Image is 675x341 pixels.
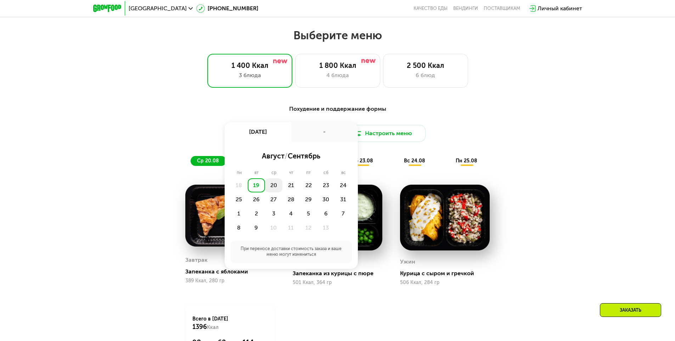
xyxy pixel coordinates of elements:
div: 29 [300,192,317,207]
div: вс [335,170,352,176]
div: 389 Ккал, 280 гр [185,278,275,284]
div: 3 [265,207,282,221]
div: 28 [282,192,300,207]
span: 1396 [192,323,207,331]
span: сентябрь [288,152,320,160]
span: / [285,152,288,160]
div: 25 [230,192,248,207]
div: чт [283,170,300,176]
div: 2 [248,207,265,221]
div: 4 [282,207,300,221]
h2: Выберите меню [23,28,652,42]
div: 5 [300,207,317,221]
span: август [262,152,285,160]
a: [PHONE_NUMBER] [196,4,258,13]
div: 1 800 Ккал [303,61,373,70]
div: 6 [317,207,334,221]
div: 30 [317,192,334,207]
div: Личный кабинет [538,4,582,13]
div: ср [265,170,283,176]
div: 506 Ккал, 284 гр [400,280,490,285]
div: 18 [230,178,248,192]
div: 27 [265,192,282,207]
div: 12 [300,221,317,235]
div: 1 400 Ккал [215,61,285,70]
div: 11 [282,221,300,235]
span: вс 24.08 [404,158,425,164]
span: пн 25.08 [456,158,477,164]
span: сб 23.08 [352,158,373,164]
div: Заказать [600,303,661,317]
div: 501 Ккал, 364 гр [293,280,382,285]
div: 8 [230,221,248,235]
div: 9 [248,221,265,235]
div: Похудение и поддержание формы [128,105,547,114]
div: [DATE] [225,122,291,142]
span: [GEOGRAPHIC_DATA] [129,6,187,11]
div: 19 [248,178,265,192]
div: - [291,122,358,142]
span: ср 20.08 [197,158,219,164]
div: Завтрак [185,255,208,265]
div: пн [230,170,248,176]
div: Курица с сыром и гречкой [400,270,495,277]
div: Запеканка из курицы с пюре [293,270,388,277]
a: Качество еды [414,6,448,11]
div: 7 [334,207,352,221]
div: 20 [265,178,282,192]
div: пт [300,170,317,176]
div: вт [248,170,265,176]
button: Настроить меню [341,125,426,142]
div: 26 [248,192,265,207]
div: 10 [265,221,282,235]
div: 24 [334,178,352,192]
div: 3 блюда [215,71,285,80]
span: Ккал [207,324,219,330]
div: сб [317,170,335,176]
div: 2 500 Ккал [390,61,461,70]
div: 4 блюда [303,71,373,80]
a: Вендинги [453,6,478,11]
div: 31 [334,192,352,207]
div: Всего в [DATE] [192,316,268,331]
div: 13 [317,221,334,235]
div: 21 [282,178,300,192]
div: поставщикам [484,6,520,11]
div: 22 [300,178,317,192]
div: 1 [230,207,248,221]
div: Ужин [400,256,415,267]
div: 23 [317,178,334,192]
div: 6 блюд [390,71,461,80]
div: Запеканка с яблоками [185,268,281,275]
div: При переносе доставки стоимость заказа и ваше меню могут измениться [230,241,352,263]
